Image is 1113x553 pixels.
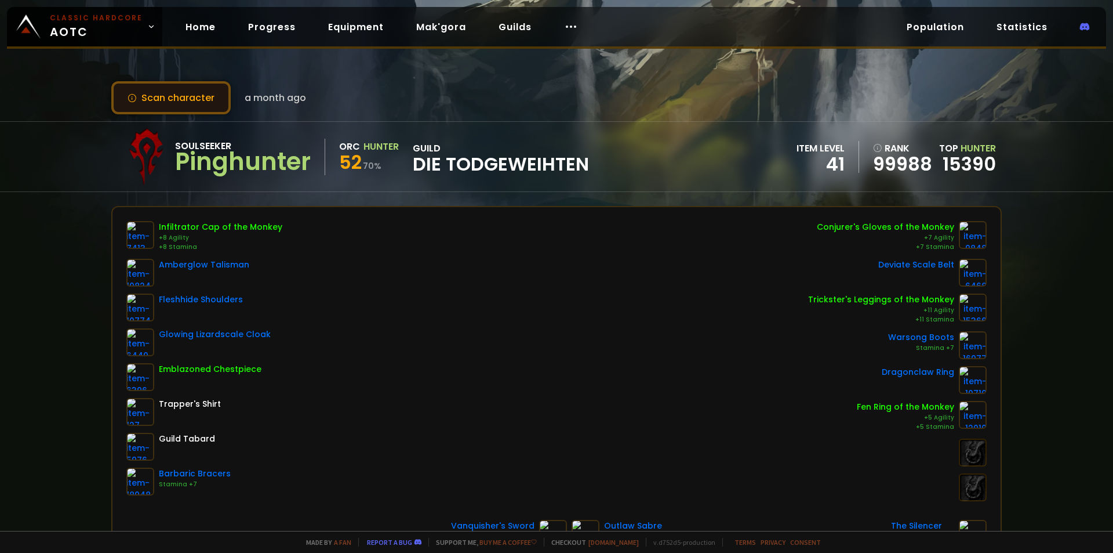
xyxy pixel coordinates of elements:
[888,331,954,344] div: Warsong Boots
[126,221,154,249] img: item-7413
[50,13,143,23] small: Classic Hardcore
[176,15,225,39] a: Home
[646,538,715,547] span: v. d752d5 - production
[604,520,662,532] div: Outlaw Sabre
[873,156,932,173] a: 99988
[319,15,393,39] a: Equipment
[363,139,399,154] div: Hunter
[873,141,932,156] div: rank
[126,363,154,391] img: item-6396
[126,259,154,287] img: item-10824
[808,315,954,324] div: +11 Stamina
[790,538,821,547] a: Consent
[367,538,412,547] a: Report a bug
[943,151,996,177] a: 15390
[959,259,987,287] img: item-6468
[339,149,362,175] span: 52
[159,221,282,233] div: Infiltrator Cap of the Monkey
[959,294,987,321] img: item-15366
[126,398,154,426] img: item-127
[126,294,154,321] img: item-10774
[159,363,261,375] div: Emblazoned Chestpiece
[159,243,282,252] div: +8 Stamina
[159,294,243,306] div: Fleshhide Shoulders
[50,13,143,41] span: AOTC
[126,433,154,461] img: item-5976
[363,160,381,172] small: 70 %
[817,233,954,243] div: +7 Agility
[796,141,845,156] div: item level
[817,221,954,233] div: Conjurer's Gloves of the Monkey
[939,141,996,156] div: Top
[588,538,639,547] a: [DOMAIN_NAME]
[882,366,954,378] div: Dragonclaw Ring
[245,91,306,105] span: a month ago
[159,468,231,480] div: Barbaric Bracers
[489,15,541,39] a: Guilds
[761,538,785,547] a: Privacy
[159,233,282,243] div: +8 Agility
[796,156,845,173] div: 41
[413,156,589,173] span: Die Todgeweihten
[888,344,954,353] div: Stamina +7
[959,221,987,249] img: item-9848
[734,538,756,547] a: Terms
[479,538,537,547] a: Buy me a coffee
[987,15,1057,39] a: Statistics
[428,538,537,547] span: Support me,
[126,468,154,496] img: item-18948
[175,153,311,171] div: Pinghunter
[878,259,954,271] div: Deviate Scale Belt
[7,7,162,46] a: Classic HardcoreAOTC
[126,328,154,356] img: item-6449
[817,243,954,252] div: +7 Stamina
[959,331,987,359] img: item-16977
[299,538,351,547] span: Made by
[159,480,231,489] div: Stamina +7
[857,422,954,432] div: +5 Stamina
[407,15,475,39] a: Mak'gora
[159,398,221,410] div: Trapper's Shirt
[857,401,954,413] div: Fen Ring of the Monkey
[159,328,271,341] div: Glowing Lizardscale Cloak
[808,294,954,306] div: Trickster's Leggings of the Monkey
[175,139,311,153] div: Soulseeker
[544,538,639,547] span: Checkout
[339,139,360,154] div: Orc
[959,366,987,394] img: item-10710
[159,259,249,271] div: Amberglow Talisman
[413,141,589,173] div: guild
[334,538,351,547] a: a fan
[891,520,954,532] div: The Silencer
[857,413,954,422] div: +5 Agility
[111,81,231,114] button: Scan character
[961,142,996,155] span: Hunter
[897,15,973,39] a: Population
[808,306,954,315] div: +11 Agility
[159,433,215,445] div: Guild Tabard
[239,15,305,39] a: Progress
[959,401,987,429] img: item-12010
[451,520,534,532] div: Vanquisher's Sword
